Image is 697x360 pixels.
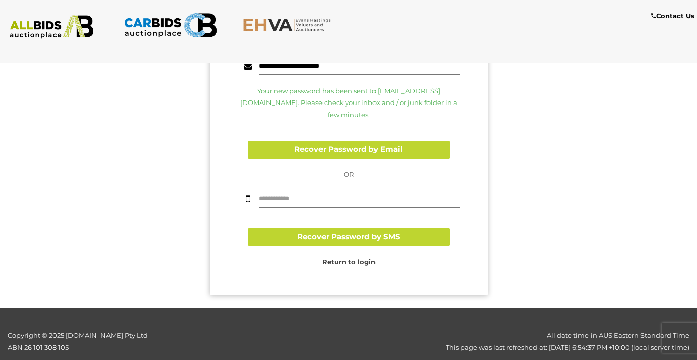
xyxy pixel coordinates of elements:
[248,228,450,246] button: Recover Password by SMS
[243,18,336,32] img: EHVA.com.au
[124,10,217,40] img: CARBIDS.com.au
[248,141,450,159] button: Recover Password by Email
[322,258,376,266] a: Return to login
[651,10,697,22] a: Contact Us
[651,12,694,20] b: Contact Us
[174,330,697,353] div: All date time in AUS Eastern Standard Time This page was last refreshed at: [DATE] 6:54:37 PM +10...
[238,85,460,121] p: Your new password has been sent to [EMAIL_ADDRESS][DOMAIN_NAME]. Please check your inbox and / or...
[238,169,460,180] p: OR
[5,15,98,39] img: ALLBIDS.com.au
